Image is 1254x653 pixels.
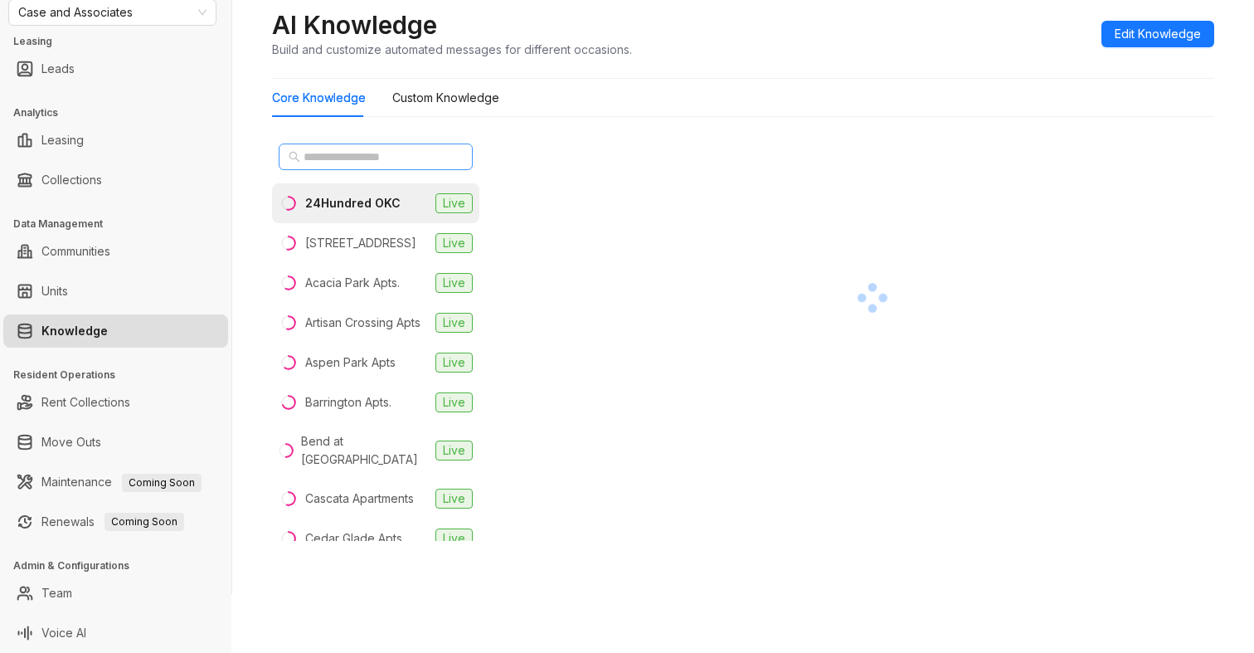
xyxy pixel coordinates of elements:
[3,577,228,610] li: Team
[3,163,228,197] li: Collections
[305,234,416,252] div: [STREET_ADDRESS]
[1115,25,1201,43] span: Edit Knowledge
[3,314,228,348] li: Knowledge
[272,9,437,41] h2: AI Knowledge
[41,314,108,348] a: Knowledge
[3,386,228,419] li: Rent Collections
[3,505,228,538] li: Renewals
[435,529,473,548] span: Live
[305,314,420,332] div: Artisan Crossing Apts
[435,273,473,293] span: Live
[305,274,400,292] div: Acacia Park Apts.
[272,41,632,58] div: Build and customize automated messages for different occasions.
[41,386,130,419] a: Rent Collections
[41,163,102,197] a: Collections
[3,465,228,499] li: Maintenance
[435,233,473,253] span: Live
[435,353,473,373] span: Live
[3,426,228,459] li: Move Outs
[41,275,68,308] a: Units
[305,393,391,412] div: Barrington Apts.
[41,426,101,459] a: Move Outs
[3,52,228,85] li: Leads
[272,89,366,107] div: Core Knowledge
[13,217,231,231] h3: Data Management
[122,474,202,492] span: Coming Soon
[3,124,228,157] li: Leasing
[435,313,473,333] span: Live
[305,529,402,548] div: Cedar Glade Apts
[41,235,110,268] a: Communities
[13,368,231,383] h3: Resident Operations
[392,89,499,107] div: Custom Knowledge
[3,275,228,308] li: Units
[3,235,228,268] li: Communities
[1101,21,1214,47] button: Edit Knowledge
[41,616,86,650] a: Voice AI
[41,505,184,538] a: RenewalsComing Soon
[104,513,184,531] span: Coming Soon
[41,577,72,610] a: Team
[3,616,228,650] li: Voice AI
[41,52,75,85] a: Leads
[13,558,231,573] h3: Admin & Configurations
[435,193,473,213] span: Live
[305,490,414,508] div: Cascata Apartments
[435,489,473,509] span: Live
[13,34,231,49] h3: Leasing
[41,124,84,157] a: Leasing
[305,194,401,212] div: 24Hundred OKC
[435,392,473,412] span: Live
[435,441,473,461] span: Live
[301,432,429,469] div: Bend at [GEOGRAPHIC_DATA]
[13,105,231,120] h3: Analytics
[305,353,396,372] div: Aspen Park Apts
[289,151,300,163] span: search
